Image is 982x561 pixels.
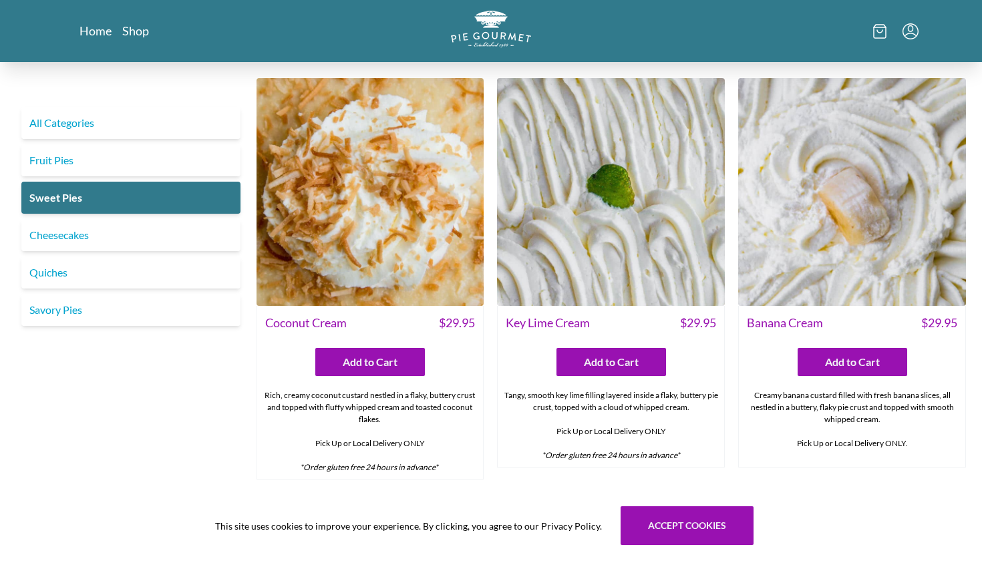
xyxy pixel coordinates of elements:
img: Banana Cream [738,78,966,306]
button: Add to Cart [315,348,425,376]
a: Logo [451,11,531,51]
img: Coconut Cream [257,78,484,306]
a: All Categories [21,107,240,139]
span: This site uses cookies to improve your experience. By clicking, you agree to our Privacy Policy. [215,519,602,533]
a: Home [79,23,112,39]
button: Menu [903,23,919,39]
button: Add to Cart [798,348,907,376]
span: $ 29.95 [439,314,475,332]
a: Cheesecakes [21,219,240,251]
span: Banana Cream [747,314,823,332]
img: logo [451,11,531,47]
span: Add to Cart [825,354,880,370]
a: Shop [122,23,149,39]
span: Add to Cart [343,354,397,370]
a: Savory Pies [21,294,240,326]
button: Accept cookies [621,506,754,545]
div: Tangy, smooth key lime filling layered inside a flaky, buttery pie crust, topped with a cloud of ... [498,384,724,467]
a: Quiches [21,256,240,289]
button: Add to Cart [556,348,666,376]
em: *Order gluten free 24 hours in advance* [542,450,680,460]
a: Fruit Pies [21,144,240,176]
span: Key Lime Cream [506,314,590,332]
div: Rich, creamy coconut custard nestled in a flaky, buttery crust and topped with fluffy whipped cre... [257,384,484,479]
img: Key Lime Cream [497,78,725,306]
div: Creamy banana custard filled with fresh banana slices, all nestled in a buttery, flaky pie crust ... [739,384,965,467]
em: *Order gluten free 24 hours in advance* [300,462,438,472]
span: Coconut Cream [265,314,347,332]
span: Add to Cart [584,354,639,370]
span: $ 29.95 [921,314,957,332]
span: $ 29.95 [680,314,716,332]
a: Sweet Pies [21,182,240,214]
